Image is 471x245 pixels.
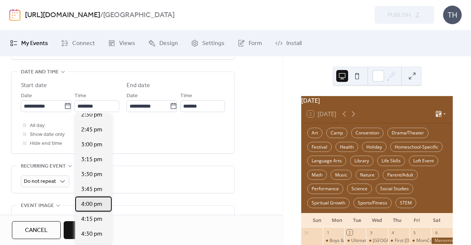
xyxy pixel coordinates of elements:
div: [GEOGRAPHIC_DATA]: HomeSchool Skating [373,238,463,244]
a: Install [270,33,307,53]
div: Boys & Girls Brigade: Climbing Club [330,238,403,244]
a: Settings [185,33,230,53]
span: My Events [21,39,48,48]
div: 3 [368,230,374,235]
span: 4:30 pm [81,230,102,239]
div: Start date [21,81,47,90]
a: Design [143,33,184,53]
span: Settings [202,39,225,48]
div: Sat [427,213,447,228]
div: Mon [327,213,347,228]
div: STEM [395,198,416,208]
div: Neenah Plaza: HomeSchool Skating [366,238,388,244]
div: First [DATE] Books and Treats [395,238,456,244]
div: Holiday [362,142,386,152]
div: Ultimate Fusion Athletics: Family Open Gym [351,238,441,244]
div: 6 [433,230,439,235]
div: Drama/Theater [387,128,429,138]
span: Date [21,92,32,101]
span: Install [286,39,302,48]
div: Social Studies [376,184,413,194]
div: TH [443,6,462,24]
span: Date and time [21,68,59,77]
div: Nature [356,170,379,180]
span: Cancel [25,226,48,235]
span: 3:45 pm [81,185,102,194]
div: Festival [307,142,332,152]
a: Form [232,33,268,53]
b: [GEOGRAPHIC_DATA] [103,8,175,22]
div: Homeschool-Specific [390,142,443,152]
span: Date [127,92,138,101]
span: 3:15 pm [81,155,102,164]
div: Tue [347,213,367,228]
div: 1 [325,230,331,235]
div: Sun [307,213,327,228]
div: Wed [367,213,387,228]
button: Save [64,221,104,239]
span: Do not repeat [24,176,56,187]
span: 4:00 pm [81,200,102,209]
button: Cancel [12,221,61,239]
div: Sports/Fitness [353,198,392,208]
div: Health [335,142,358,152]
span: 2:45 pm [81,125,102,134]
div: MomCo Meeting [410,238,431,244]
span: Views [119,39,135,48]
div: Math [307,170,327,180]
div: 4 [390,230,396,235]
div: 31 [303,230,309,235]
div: Spiritual Growth [307,198,350,208]
a: [URL][DOMAIN_NAME] [25,8,100,22]
div: Life Skills [377,156,405,166]
div: Art [307,128,322,138]
span: Time [74,92,86,101]
span: Show date only [30,130,65,139]
div: Science [347,184,372,194]
div: Boys & Girls Brigade: Climbing Club [323,238,344,244]
span: 4:15 pm [81,215,102,224]
div: Thu [387,213,407,228]
div: Parent/Adult [383,170,418,180]
b: / [100,8,103,22]
div: End date [127,81,150,90]
span: All day [30,121,45,130]
div: First Thursday Books and Treats [388,238,410,244]
div: Convention [351,128,384,138]
div: Fri [407,213,427,228]
div: Ultimate Fusion Athletics: Family Open Gym [344,238,366,244]
span: Hide end time [30,139,62,148]
div: Performance [307,184,343,194]
span: 2:30 pm [81,111,102,120]
span: 3:30 pm [81,170,102,179]
span: 3:00 pm [81,140,102,149]
span: Recurring event [21,162,66,171]
span: Form [249,39,262,48]
div: Menominee Park Zoo: Snooze at the Zoo [431,238,453,244]
img: logo [9,9,20,21]
div: [DATE] [301,96,453,105]
div: Loft Event [409,156,438,166]
div: 2 [347,230,352,235]
div: Music [331,170,352,180]
a: Connect [55,33,101,53]
a: My Events [4,33,54,53]
span: Design [159,39,178,48]
div: Camp [326,128,347,138]
div: 5 [412,230,417,235]
div: MomCo Meeting [416,238,451,244]
div: Library [350,156,373,166]
span: Time [180,92,192,101]
span: Connect [72,39,95,48]
span: Event image [21,201,54,210]
a: Views [102,33,141,53]
div: Language Arts [307,156,346,166]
